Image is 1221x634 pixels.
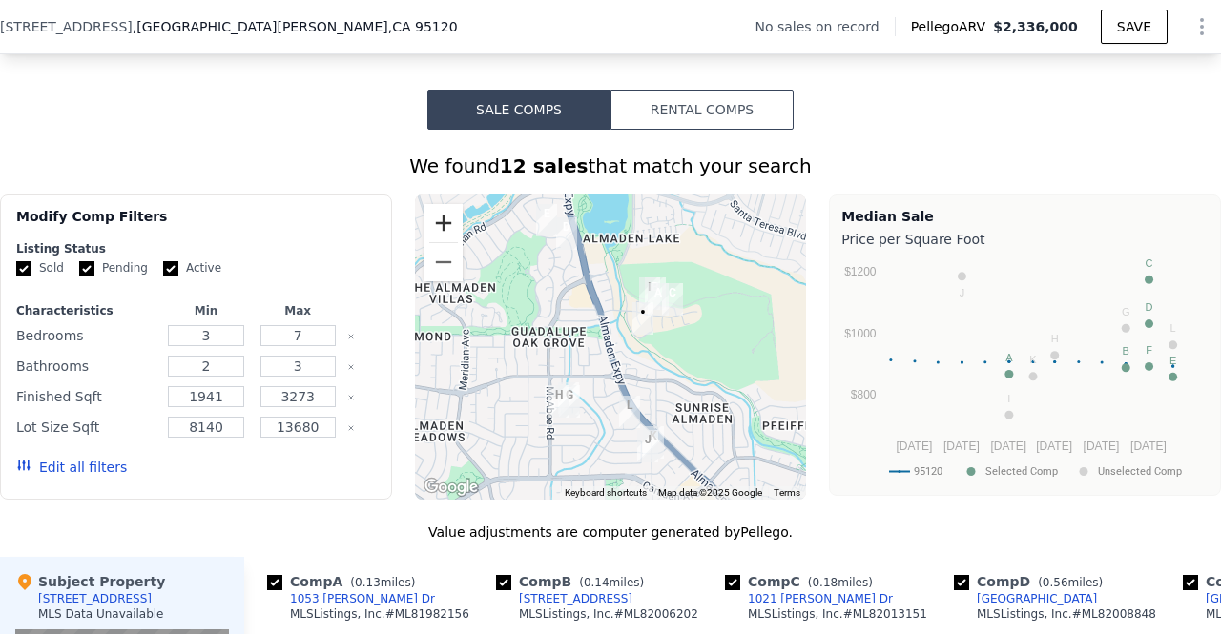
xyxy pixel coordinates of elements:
div: 6239 Mojave Dr [541,378,577,425]
text: $1200 [844,265,877,278]
button: SAVE [1101,10,1168,44]
label: Pending [79,260,148,276]
span: ( miles) [571,576,652,589]
div: MLS Data Unavailable [38,606,164,622]
button: Clear [347,424,355,432]
div: 1053 Mazzone Dr [640,276,676,323]
text: B [1123,345,1129,357]
text: F [1147,344,1153,356]
span: , CA 95120 [388,19,458,34]
div: Price per Square Foot [841,226,1209,253]
text: [DATE] [991,440,1027,453]
span: , [GEOGRAPHIC_DATA][PERSON_NAME] [133,17,458,36]
a: 1021 [PERSON_NAME] Dr [725,591,893,606]
span: 0.56 [1043,576,1068,589]
button: Zoom in [424,204,463,242]
span: ( miles) [800,576,880,589]
button: Keyboard shortcuts [565,486,647,500]
strong: 12 sales [500,154,589,177]
div: 6417 Bose Ln [630,422,666,470]
button: Show Options [1183,8,1221,46]
div: 1021 [PERSON_NAME] Dr [748,591,893,606]
text: [DATE] [897,440,933,453]
button: Clear [347,394,355,401]
div: Comp A [267,572,423,591]
a: 1053 [PERSON_NAME] Dr [267,591,435,606]
div: 5949 Porto Alegre Dr [548,210,585,257]
span: ( miles) [1030,576,1110,589]
div: Bedrooms [16,322,156,349]
a: Terms [774,487,800,498]
div: 5914 Porto Alegre Dr [528,196,565,244]
text: H [1051,333,1059,344]
svg: A chart. [841,253,1204,491]
div: [GEOGRAPHIC_DATA] [977,591,1097,606]
div: MLSListings, Inc. # ML82006202 [519,606,698,622]
text: $800 [851,388,877,401]
button: Clear [347,333,355,340]
div: Characteristics [16,303,156,318]
div: Comp D [954,572,1110,591]
div: Lot Size Sqft [16,414,156,440]
span: Map data ©2025 Google [658,487,762,498]
button: Rental Comps [610,90,794,130]
div: 1053 [PERSON_NAME] Dr [290,591,435,606]
div: Bathrooms [16,353,156,379]
button: Clear [347,363,355,371]
input: Active [163,261,178,276]
text: C [1146,257,1153,269]
label: Active [163,260,221,276]
span: 0.14 [584,576,610,589]
text: Unselected Comp [1098,465,1182,478]
a: [GEOGRAPHIC_DATA] [954,591,1097,606]
div: [STREET_ADDRESS] [519,591,632,606]
a: Open this area in Google Maps (opens a new window) [420,475,483,500]
text: 95120 [914,465,942,478]
div: Comp B [496,572,652,591]
div: MLSListings, Inc. # ML82013151 [748,606,927,622]
text: E [1169,355,1176,366]
div: Listing Status [16,241,376,256]
span: $2,336,000 [993,19,1078,34]
div: 1131 Carla Dr [611,388,648,436]
div: Median Sale [841,207,1209,226]
text: J [960,287,965,298]
text: I [1008,393,1011,404]
div: Comp C [725,572,880,591]
div: [STREET_ADDRESS] [38,591,152,606]
text: G [1122,306,1130,317]
text: [DATE] [1130,440,1167,453]
div: 5958 Crossmont Cir [631,270,668,317]
text: D [1146,301,1153,313]
div: MLSListings, Inc. # ML82008848 [977,606,1156,622]
button: Edit all filters [16,458,127,477]
label: Sold [16,260,64,276]
input: Pending [79,261,94,276]
div: MLSListings, Inc. # ML81982156 [290,606,469,622]
div: Modify Comp Filters [16,207,376,241]
button: Sale Comps [427,90,610,130]
text: K [1030,354,1038,365]
div: 6263 Mojave Dr [550,375,587,422]
button: Zoom out [424,243,463,281]
text: A [1006,352,1014,363]
a: [STREET_ADDRESS] [496,591,632,606]
text: $1000 [844,327,877,340]
span: 0.13 [355,576,381,589]
span: Pellego ARV [911,17,994,36]
span: ( miles) [342,576,423,589]
input: Sold [16,261,31,276]
div: 1108 Culligan Blvd [635,419,672,466]
div: Finished Sqft [16,383,156,410]
div: Max [256,303,340,318]
text: [DATE] [943,440,980,453]
text: Selected Comp [985,465,1058,478]
img: Google [420,475,483,500]
text: L [1170,322,1176,334]
div: No sales on record [755,17,894,36]
text: [DATE] [1084,440,1120,453]
text: [DATE] [1037,440,1073,453]
div: Subject Property [15,572,165,591]
span: 0.18 [812,576,838,589]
